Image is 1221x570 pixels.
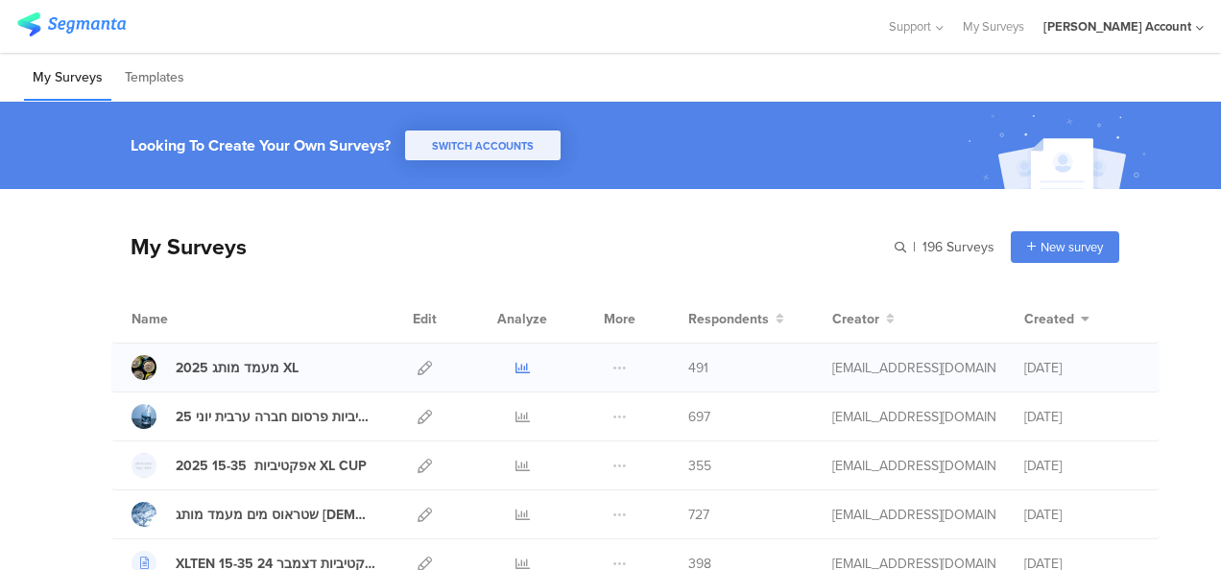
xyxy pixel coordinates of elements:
[17,12,126,36] img: segmanta logo
[910,237,919,257] span: |
[432,138,534,154] span: SWITCH ACCOUNTS
[832,407,995,427] div: odelya@ifocus-r.com
[176,407,375,427] div: שטראוס מים אפקטיביות פרסום חברה ערבית יוני 25
[832,358,995,378] div: odelya@ifocus-r.com
[132,355,299,380] a: 2025 מעמד מותג XL
[832,309,879,329] span: Creator
[1024,456,1139,476] div: [DATE]
[1024,309,1074,329] span: Created
[688,358,708,378] span: 491
[688,309,769,329] span: Respondents
[493,295,551,343] div: Analyze
[132,404,375,429] a: שטראוס מים אפקטיביות פרסום חברה ערבית יוני 25
[832,309,895,329] button: Creator
[1024,358,1139,378] div: [DATE]
[176,456,367,476] div: 2025 אפקטיביות 15-35 XL CUP
[176,505,375,525] div: שטראוס מים מעמד מותג ערבים ינואר 2025
[132,453,367,478] a: 2025 אפקטיביות 15-35 XL CUP
[922,237,994,257] span: 196 Surveys
[688,456,711,476] span: 355
[832,505,995,525] div: odelya@ifocus-r.com
[599,295,640,343] div: More
[1024,505,1139,525] div: [DATE]
[131,134,391,156] div: Looking To Create Your Own Surveys?
[116,56,193,101] li: Templates
[889,17,931,36] span: Support
[176,358,299,378] div: 2025 מעמד מותג XL
[1043,17,1191,36] div: [PERSON_NAME] Account
[688,309,784,329] button: Respondents
[405,131,561,160] button: SWITCH ACCOUNTS
[961,107,1159,195] img: create_account_image.svg
[1024,407,1139,427] div: [DATE]
[132,309,247,329] div: Name
[24,56,111,101] li: My Surveys
[832,456,995,476] div: odelya@ifocus-r.com
[111,230,247,263] div: My Surveys
[1041,238,1103,256] span: New survey
[1024,309,1089,329] button: Created
[132,502,375,527] a: שטראוס מים מעמד מותג [DEMOGRAPHIC_DATA] ינואר 2025
[688,407,710,427] span: 697
[688,505,709,525] span: 727
[404,295,445,343] div: Edit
